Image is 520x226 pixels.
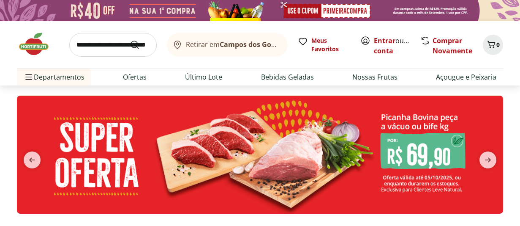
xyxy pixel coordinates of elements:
[298,36,350,53] a: Meus Favoritos
[483,35,503,55] button: Carrinho
[352,72,397,82] a: Nossas Frutas
[433,36,472,55] a: Comprar Novamente
[374,36,420,55] a: Criar conta
[374,36,411,56] span: ou
[374,36,395,45] a: Entrar
[473,152,503,168] button: next
[123,72,147,82] a: Ofertas
[17,96,503,214] img: super oferta
[24,67,84,87] span: Departamentos
[436,72,496,82] a: Açougue e Peixaria
[186,41,279,48] span: Retirar em
[17,152,47,168] button: previous
[185,72,222,82] a: Último Lote
[69,33,157,57] input: search
[24,67,34,87] button: Menu
[130,40,150,50] button: Submit Search
[496,41,500,49] span: 0
[167,33,288,57] button: Retirar emCampos dos Goytacazes/[GEOGRAPHIC_DATA]
[311,36,350,53] span: Meus Favoritos
[261,72,314,82] a: Bebidas Geladas
[220,40,373,49] b: Campos dos Goytacazes/[GEOGRAPHIC_DATA]
[17,31,59,57] img: Hortifruti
